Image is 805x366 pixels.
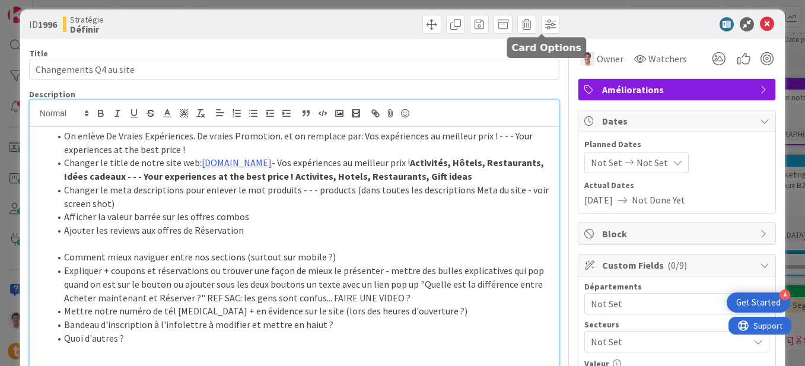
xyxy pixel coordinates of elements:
[727,292,790,313] div: Open Get Started checklist, remaining modules: 4
[50,264,553,304] li: Expliquer + coupons et réservations ou trouver une façon de mieux le présenter - mettre des bulle...
[591,297,749,311] span: Not Set
[512,42,582,53] h5: Card Options
[584,138,769,151] span: Planned Dates
[50,129,553,156] li: On enlève De Vraies Expériences. De vraies Promotion. et on remplace par: Vos expériences au meil...
[602,82,754,97] span: Améliorations
[736,297,781,308] div: Get Started
[50,304,553,318] li: Mettre notre numéro de tél [MEDICAL_DATA] + en évidence sur le site (lors des heures d'ouverture ?)
[667,259,687,271] span: ( 0/9 )
[648,52,687,66] span: Watchers
[584,282,769,291] div: Départements
[50,318,553,332] li: Bandeau d'inscription à l'infolettre à modifier et mettre en haiut ?
[29,17,57,31] span: ID
[597,52,623,66] span: Owner
[50,250,553,264] li: Comment mieux naviguer entre nos sections (surtout sur mobile ?)
[779,289,790,300] div: 4
[50,210,553,224] li: Afficher la valeur barrée sur les offres combos
[584,193,613,207] span: [DATE]
[637,155,668,170] span: Not Set
[584,179,769,192] span: Actual Dates
[70,24,104,34] b: Définir
[584,320,769,329] div: Secteurs
[50,224,553,237] li: Ajouter les reviews aux offres de Réservation
[70,15,104,24] span: Stratégie
[580,52,594,66] img: JG
[50,332,553,345] li: Quoi d'autres ?
[29,48,48,59] label: Title
[602,114,754,128] span: Dates
[602,258,754,272] span: Custom Fields
[591,155,622,170] span: Not Set
[38,18,57,30] b: 1996
[29,59,559,80] input: type card name here...
[202,157,272,168] a: [DOMAIN_NAME]
[25,2,54,16] span: Support
[632,193,685,207] span: Not Done Yet
[50,183,553,210] li: Changer le meta descriptions pour enlever le mot produits - - - products (dans toutes les descrip...
[591,335,749,349] span: Not Set
[50,156,553,183] li: Changer le title de notre site web: - Vos expériences au meilleur prix !
[29,89,75,100] span: Description
[602,227,754,241] span: Block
